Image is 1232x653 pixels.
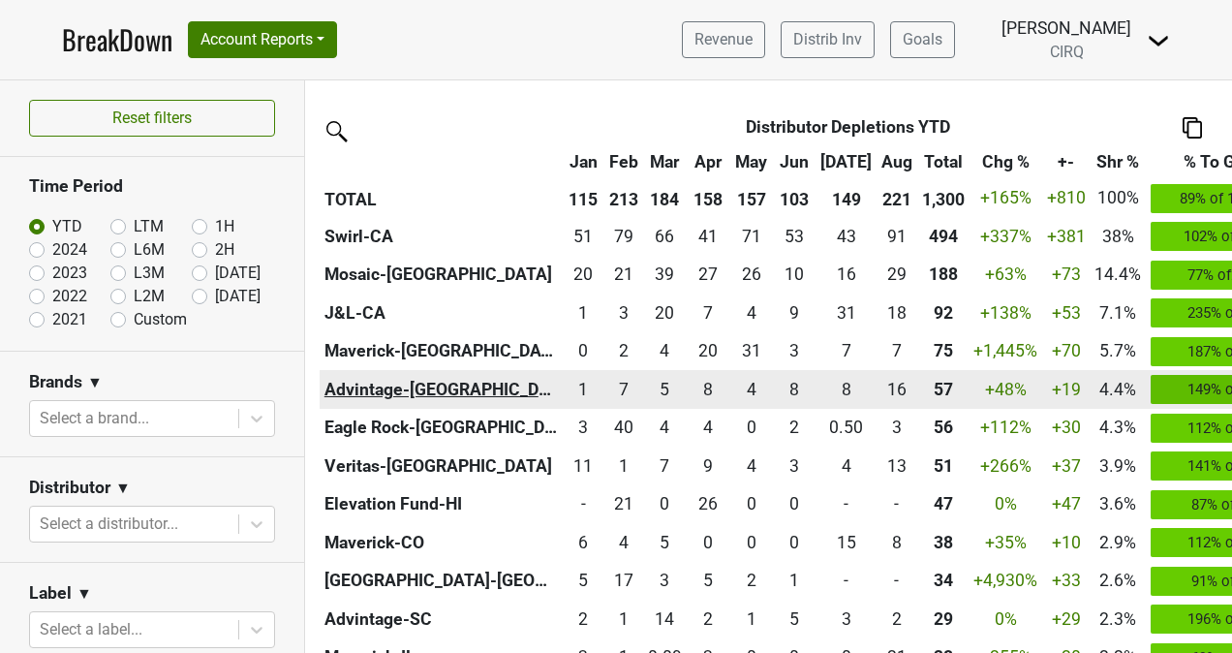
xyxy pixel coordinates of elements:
td: 16 [816,256,878,295]
div: 53 [778,224,812,249]
td: 1.33 [562,370,605,409]
div: 20 [567,262,601,287]
div: 5 [648,530,682,555]
td: 5 [562,562,605,601]
td: 2 [562,600,605,638]
div: 26 [692,491,725,516]
label: YTD [52,215,82,238]
td: 3.67 [729,370,773,409]
th: &nbsp;: activate to sort column ascending [320,144,562,179]
td: 5 [773,600,816,638]
div: 1 [609,453,638,479]
div: 4 [734,377,768,402]
span: +165% [980,188,1032,207]
th: May: activate to sort column ascending [729,144,773,179]
th: Distributor Depletions YTD [605,109,1091,144]
div: 38 [922,530,965,555]
td: 8.17 [773,370,816,409]
div: 29 [881,262,912,287]
div: [PERSON_NAME] [1001,16,1131,41]
h3: Label [29,583,72,604]
div: 27 [692,262,725,287]
th: Eagle Rock-[GEOGRAPHIC_DATA] [320,409,562,448]
td: 4 [687,409,730,448]
div: 5 [567,568,601,593]
td: 0 [643,485,687,524]
td: 3 [773,332,816,371]
div: 0 [648,491,682,516]
div: 1 [609,606,638,632]
div: 2 [734,568,768,593]
div: 39 [648,262,682,287]
td: +112 % [969,409,1042,448]
td: +4,930 % [969,562,1042,601]
div: 47 [922,491,965,516]
td: 1.5 [729,562,773,601]
div: 3 [609,300,638,326]
div: - [820,491,872,516]
h3: Distributor [29,478,110,498]
th: Jan: activate to sort column ascending [562,144,605,179]
td: 100% [1091,179,1147,218]
td: 3 [877,409,917,448]
td: 20.251 [687,332,730,371]
div: 0 [778,530,812,555]
td: +48 % [969,370,1042,409]
div: 2 [778,415,812,440]
div: 40 [609,415,638,440]
label: L6M [134,238,165,262]
div: 91 [881,224,912,249]
label: L2M [134,285,165,308]
td: 17.168 [605,562,644,601]
div: 4 [734,453,768,479]
td: +1,445 % [969,332,1042,371]
label: [DATE] [215,262,261,285]
a: Goals [890,21,955,58]
td: 27 [687,256,730,295]
div: 9 [778,300,812,326]
th: 158 [687,179,730,218]
div: 51 [567,224,601,249]
div: 43 [820,224,872,249]
td: 43 [816,217,878,256]
td: +138 % [969,294,1042,332]
div: 0 [734,530,768,555]
td: 5.7% [1091,332,1147,371]
div: 57 [922,377,965,402]
td: 26.25 [729,256,773,295]
th: 47.000 [917,485,970,524]
div: 16 [820,262,872,287]
div: 2 [567,606,601,632]
td: 3.9% [1091,447,1147,485]
td: 26 [687,485,730,524]
div: 0 [778,491,812,516]
td: 7 [877,332,917,371]
td: 6.666 [643,447,687,485]
div: 4 [648,415,682,440]
td: 20.5 [605,256,644,295]
div: 5 [692,568,725,593]
th: Mar: activate to sort column ascending [643,144,687,179]
img: Copy to clipboard [1183,117,1202,138]
th: 38.083 [917,523,970,562]
label: 2021 [52,308,87,331]
div: +19 [1047,377,1086,402]
th: Jul: activate to sort column ascending [816,144,878,179]
div: +47 [1047,491,1086,516]
div: 0 [734,491,768,516]
td: 2.9% [1091,523,1147,562]
div: - [881,491,912,516]
th: Shr %: activate to sort column ascending [1091,144,1147,179]
td: 1 [729,600,773,638]
td: 31.418 [729,332,773,371]
th: 157 [729,179,773,218]
div: +70 [1047,338,1086,363]
img: filter [320,114,351,145]
td: 4.001 [643,332,687,371]
div: 10 [778,262,812,287]
td: 0 [562,485,605,524]
div: 3 [778,453,812,479]
h3: Brands [29,372,82,392]
div: 21 [609,262,638,287]
div: 0.50 [820,415,872,440]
